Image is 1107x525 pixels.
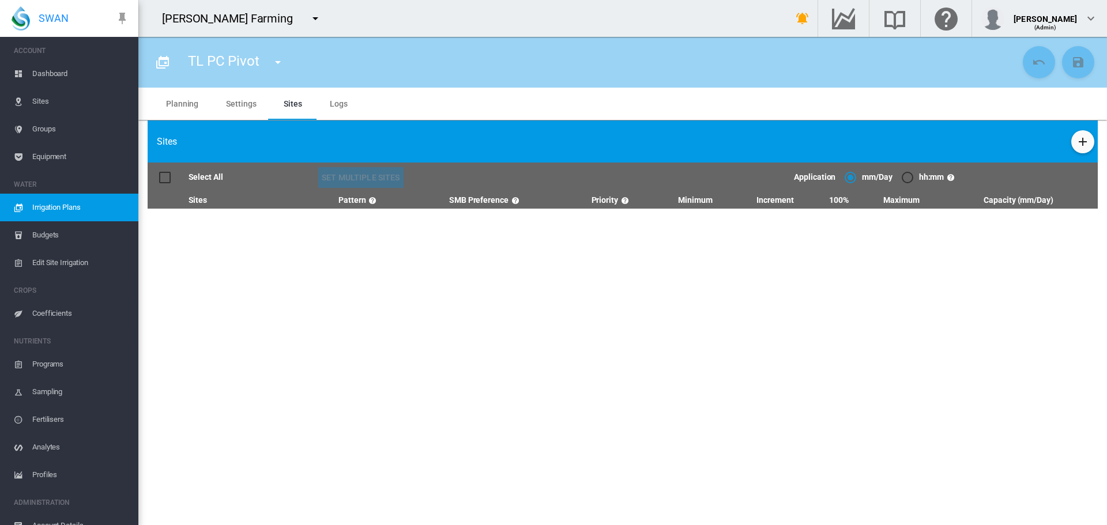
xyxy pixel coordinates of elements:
[32,249,129,277] span: Edit Site Irrigation
[115,12,129,25] md-icon: icon-pin
[14,175,129,194] span: WATER
[152,88,212,120] md-tab-item: Planning
[32,461,129,489] span: Profiles
[32,221,129,249] span: Budgets
[566,192,657,209] th: Priority
[1032,55,1046,69] md-icon: icon-undo
[32,88,129,115] span: Sites
[881,12,909,25] md-icon: Search the knowledge base
[157,135,177,148] span: Sites
[405,192,566,209] th: SMB Preference
[271,55,285,69] md-icon: icon-menu-down
[794,172,835,183] label: Application
[14,41,129,60] span: ACCOUNT
[657,192,733,209] th: Minimum
[32,300,129,327] span: Coefficients
[14,493,129,512] span: ADMINISTRATION
[313,163,657,192] th: Use the checkboxes to select multiple sites, then click here to update their settings
[266,51,289,74] button: icon-menu-down
[313,192,405,209] th: Pattern
[1014,9,1077,20] div: [PERSON_NAME]
[32,433,129,461] span: Analytes
[32,406,129,433] span: Fertilisers
[845,172,892,183] md-radio-button: mm/Day
[796,12,809,25] md-icon: icon-bell-ring
[151,51,174,74] button: Click to go to full list of plans
[14,332,129,350] span: NUTRIENTS
[509,194,522,207] md-icon: icon-help-circle
[1071,130,1094,153] button: Add Site
[188,163,313,192] th: Select All
[32,143,129,171] span: Equipment
[942,192,1095,209] th: As per latest configuration in Site>Settings>Water
[178,46,303,78] div: TL PC Pivot
[861,192,942,209] th: Maximum
[816,192,861,209] th: 100%
[32,115,129,143] span: Groups
[32,378,129,406] span: Sampling
[304,7,327,30] button: icon-menu-down
[212,88,270,120] md-tab-item: Settings
[32,194,129,221] span: Irrigation Plans
[366,194,379,207] md-icon: icon-help-circle
[162,10,303,27] div: [PERSON_NAME] Farming
[734,192,817,209] th: Increment
[308,12,322,25] md-icon: icon-menu-down
[981,7,1004,30] img: profile.jpg
[188,192,313,209] th: Sites
[1084,12,1098,25] md-icon: icon-chevron-down
[618,194,632,207] md-icon: icon-help-circle
[270,88,316,120] md-tab-item: Sites
[14,281,129,300] span: CROPS
[1071,55,1085,69] md-icon: icon-content-save
[1023,46,1055,78] button: Cancel Changes
[32,60,129,88] span: Dashboard
[944,171,958,184] md-icon: icon-help-circle
[1062,46,1094,78] button: Save Changes
[32,350,129,378] span: Programs
[12,6,30,31] img: SWAN-Landscape-Logo-Colour-drop.png
[1034,24,1057,31] span: (Admin)
[156,55,170,69] md-icon: icon-calendar-multiple
[1076,135,1090,149] md-icon: icon-plus
[791,7,814,30] button: icon-bell-ring
[39,11,69,25] span: SWAN
[330,99,348,108] span: Logs
[902,172,944,183] md-radio-button: hh:mm
[830,12,857,25] md-icon: Go to the Data Hub
[932,12,960,25] md-icon: Click here for help
[318,167,404,188] button: Set Multiple Sites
